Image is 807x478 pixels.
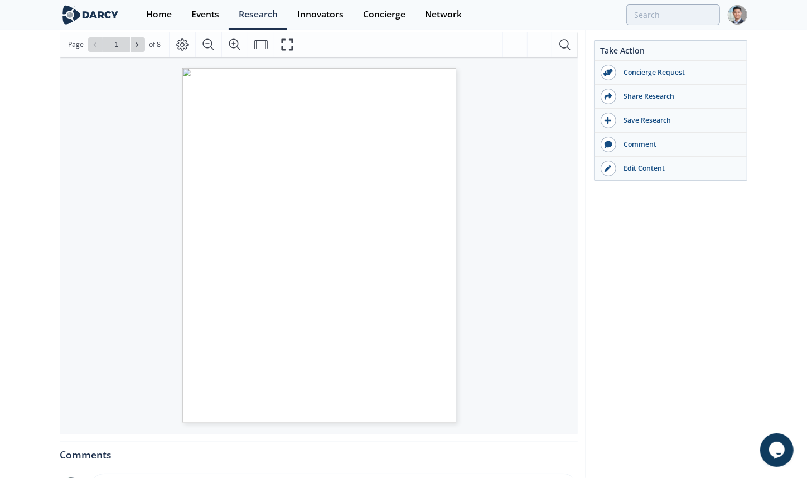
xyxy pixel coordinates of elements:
[191,10,219,19] div: Events
[626,4,720,25] input: Advanced Search
[760,433,796,467] iframe: chat widget
[239,10,278,19] div: Research
[616,67,741,78] div: Concierge Request
[616,163,741,173] div: Edit Content
[297,10,344,19] div: Innovators
[616,139,741,149] div: Comment
[595,157,747,180] a: Edit Content
[146,10,172,19] div: Home
[616,91,741,102] div: Share Research
[595,45,747,61] div: Take Action
[616,115,741,125] div: Save Research
[728,5,747,25] img: Profile
[425,10,462,19] div: Network
[60,5,121,25] img: logo-wide.svg
[363,10,405,19] div: Concierge
[60,442,578,460] div: Comments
